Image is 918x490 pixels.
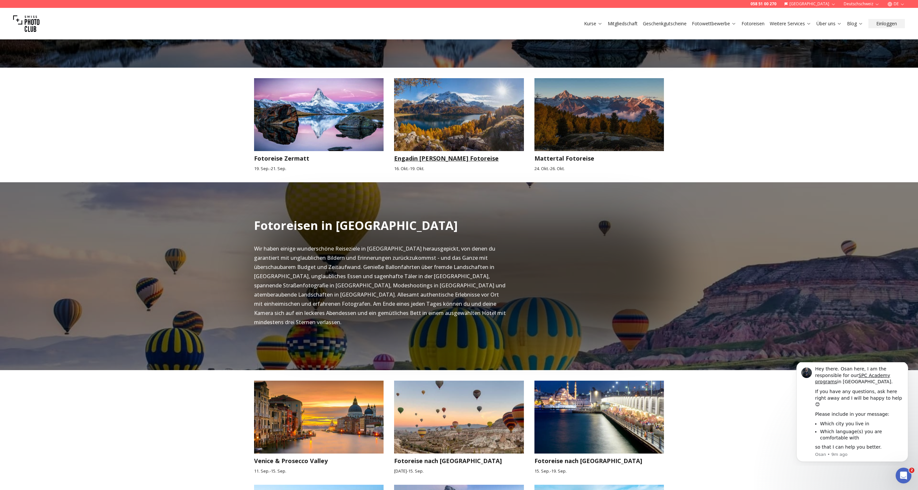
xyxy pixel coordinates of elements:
a: Fotoreisen [741,20,765,27]
iframe: Intercom live chat [896,468,911,483]
img: Fotoreise nach Istanbul [528,377,671,457]
small: 16. Okt. - 19. Okt. [394,166,524,172]
small: 19. Sep. - 21. Sep. [254,166,384,172]
p: Wir haben einige wunderschöne Reiseziele in [GEOGRAPHIC_DATA] herausgepickt, von denen du garanti... [254,244,506,327]
button: Fotowettbewerbe [689,19,739,28]
button: Geschenkgutscheine [640,19,689,28]
h3: Fotoreise nach [GEOGRAPHIC_DATA] [534,456,664,465]
small: [DATE] - 15. Sep. [394,468,524,474]
div: Message content [29,4,117,88]
button: Blog [844,19,866,28]
h3: Fotoreise Zermatt [254,154,384,163]
img: Venice & Prosecco Valley [247,377,390,457]
img: Fotoreise nach Kappadokien [388,377,530,457]
button: Fotoreisen [739,19,767,28]
small: 11. Sep. - 15. Sep. [254,468,384,474]
img: Mattertal Fotoreise [528,75,671,155]
iframe: Intercom notifications message [787,362,918,466]
img: Swiss photo club [13,11,39,37]
a: Fotowettbewerbe [692,20,736,27]
button: Weitere Services [767,19,814,28]
div: Please include in your message: [29,49,117,56]
button: Über uns [814,19,844,28]
img: Profile image for Osan [15,5,25,16]
img: Fotoreise Zermatt [247,75,390,155]
a: Fotoreise nach IstanbulFotoreise nach [GEOGRAPHIC_DATA]15. Sep.-19. Sep. [534,381,664,474]
div: so that I can help you better. [29,82,117,88]
button: Einloggen [868,19,905,28]
small: 15. Sep. - 19. Sep. [534,468,664,474]
p: Message from Osan, sent 9m ago [29,89,117,95]
a: Fotoreise nach KappadokienFotoreise nach [GEOGRAPHIC_DATA][DATE]-15. Sep. [394,381,524,474]
button: Kurse [581,19,605,28]
a: Engadin Herbst FotoreiseEngadin [PERSON_NAME] Fotoreise16. Okt.-19. Okt. [394,78,524,172]
li: Which language(s) you are comfortable with [34,66,117,78]
a: Blog [847,20,863,27]
h3: Mattertal Fotoreise [534,154,664,163]
h2: Fotoreisen in [GEOGRAPHIC_DATA] [254,219,458,232]
a: Weitere Services [770,20,811,27]
h3: Fotoreise nach [GEOGRAPHIC_DATA] [394,456,524,465]
a: Fotoreise ZermattFotoreise Zermatt19. Sep.-21. Sep. [254,78,384,172]
img: Engadin Herbst Fotoreise [394,78,524,151]
small: 24. Okt. - 26. Okt. [534,166,664,172]
a: Über uns [816,20,842,27]
button: Mitgliedschaft [605,19,640,28]
h3: Engadin [PERSON_NAME] Fotoreise [394,154,524,163]
a: 058 51 00 270 [750,1,776,7]
div: Hey there. Osan here, I am the responsible for our in [GEOGRAPHIC_DATA]. [29,4,117,23]
a: Venice & Prosecco ValleyVenice & Prosecco Valley11. Sep.-15. Sep. [254,381,384,474]
a: Mitgliedschaft [608,20,638,27]
a: Mattertal FotoreiseMattertal Fotoreise24. Okt.-26. Okt. [534,78,664,172]
span: 2 [909,468,914,473]
li: Which city you live in [34,58,117,65]
h3: Venice & Prosecco Valley [254,456,384,465]
a: Geschenkgutscheine [643,20,687,27]
div: If you have any questions, ask here right away and I will be happy to help 😊 [29,26,117,46]
a: Kurse [584,20,602,27]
